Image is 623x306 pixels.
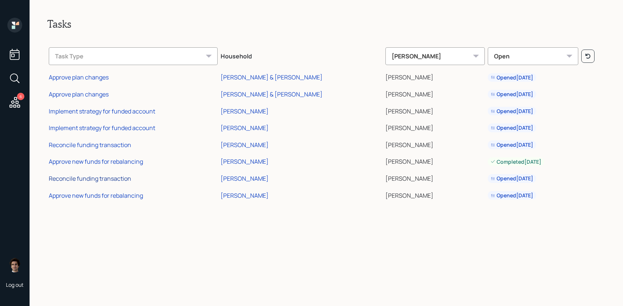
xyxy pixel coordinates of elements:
[17,93,24,100] div: 6
[49,73,109,81] div: Approve plan changes
[221,73,323,81] div: [PERSON_NAME] & [PERSON_NAME]
[49,124,155,132] div: Implement strategy for funded account
[49,90,109,98] div: Approve plan changes
[491,91,533,98] div: Opened [DATE]
[49,157,143,166] div: Approve new funds for rebalancing
[7,258,22,272] img: harrison-schaefer-headshot-2.png
[221,157,269,166] div: [PERSON_NAME]
[384,135,486,152] td: [PERSON_NAME]
[491,74,533,81] div: Opened [DATE]
[49,141,131,149] div: Reconcile funding transaction
[491,175,533,182] div: Opened [DATE]
[384,68,486,85] td: [PERSON_NAME]
[385,47,485,65] div: [PERSON_NAME]
[491,192,533,199] div: Opened [DATE]
[384,118,486,135] td: [PERSON_NAME]
[384,102,486,119] td: [PERSON_NAME]
[221,107,269,115] div: [PERSON_NAME]
[49,107,155,115] div: Implement strategy for funded account
[49,191,143,200] div: Approve new funds for rebalancing
[491,108,533,115] div: Opened [DATE]
[384,152,486,169] td: [PERSON_NAME]
[221,174,269,183] div: [PERSON_NAME]
[221,141,269,149] div: [PERSON_NAME]
[384,169,486,186] td: [PERSON_NAME]
[384,85,486,102] td: [PERSON_NAME]
[491,124,533,132] div: Opened [DATE]
[221,90,323,98] div: [PERSON_NAME] & [PERSON_NAME]
[47,18,605,30] h2: Tasks
[491,158,541,166] div: Completed [DATE]
[6,281,24,288] div: Log out
[491,141,533,149] div: Opened [DATE]
[221,124,269,132] div: [PERSON_NAME]
[488,47,578,65] div: Open
[49,47,218,65] div: Task Type
[384,186,486,203] td: [PERSON_NAME]
[221,191,269,200] div: [PERSON_NAME]
[219,42,384,68] th: Household
[49,174,131,183] div: Reconcile funding transaction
